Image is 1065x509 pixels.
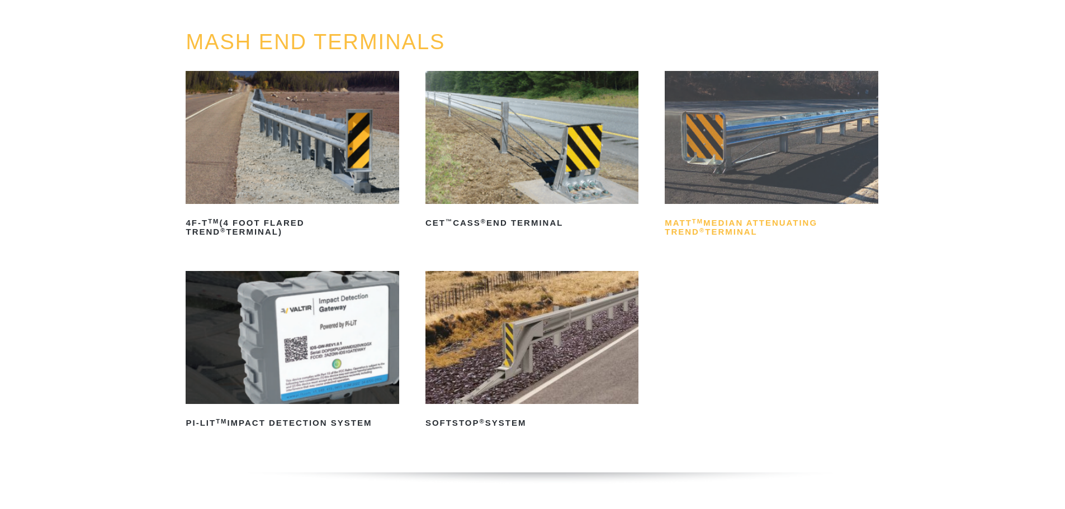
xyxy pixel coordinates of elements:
[186,71,399,241] a: 4F-TTM(4 Foot Flared TREND®Terminal)
[479,418,485,425] sup: ®
[425,414,638,432] h2: SoftStop System
[425,71,638,232] a: CET™CASS®End Terminal
[425,271,638,432] a: SoftStop®System
[446,218,453,225] sup: ™
[186,30,445,54] a: MASH END TERMINALS
[692,218,703,225] sup: TM
[481,218,486,225] sup: ®
[186,271,399,432] a: PI-LITTMImpact Detection System
[186,214,399,241] h2: 4F-T (4 Foot Flared TREND Terminal)
[208,218,219,225] sup: TM
[216,418,227,425] sup: TM
[425,214,638,232] h2: CET CASS End Terminal
[699,227,705,234] sup: ®
[220,227,226,234] sup: ®
[425,271,638,404] img: SoftStop System End Terminal
[665,71,878,241] a: MATTTMMedian Attenuating TREND®Terminal
[186,414,399,432] h2: PI-LIT Impact Detection System
[665,214,878,241] h2: MATT Median Attenuating TREND Terminal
